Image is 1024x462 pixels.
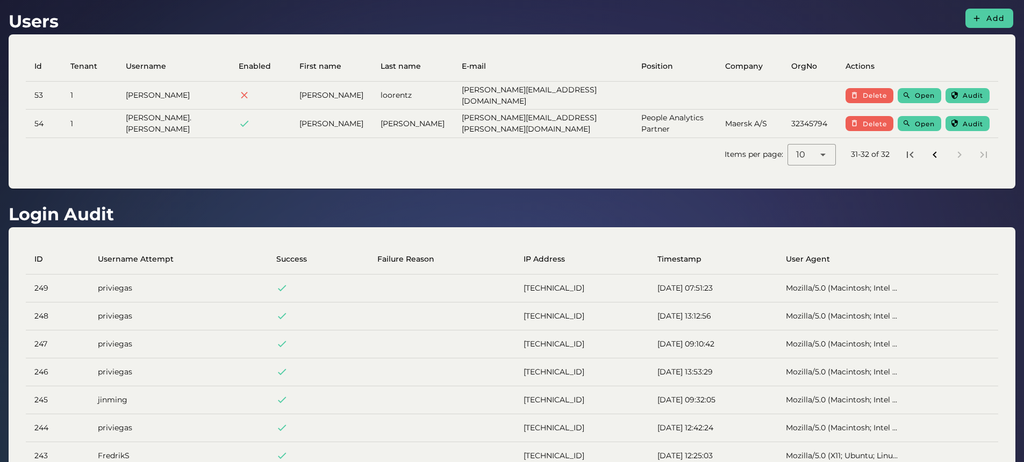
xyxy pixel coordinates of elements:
td: priviegas [89,330,268,358]
span: Tenant [70,61,97,72]
button: Delete [846,116,893,131]
td: [DATE] 09:32:05 [649,386,778,414]
td: 246 [26,358,89,386]
span: First name [299,61,341,72]
span: Items per page: [725,149,787,160]
button: Audit [946,88,990,103]
td: [PERSON_NAME].[PERSON_NAME] [117,110,230,138]
td: 1 [62,82,117,110]
td: [PERSON_NAME] [372,110,453,138]
td: Maersk A/S [717,110,783,138]
span: Open [914,120,935,128]
td: [DATE] 13:12:56 [649,302,778,330]
span: IP Address [524,254,565,265]
button: Add [965,9,1013,28]
span: 10 [796,148,805,161]
span: Add [986,13,1005,23]
span: Mozilla/5.0 (Macintosh; Intel ... [786,283,897,293]
h1: Users [9,9,59,34]
td: People Analytics Partner [633,110,717,138]
td: 245 [26,386,89,414]
td: [TECHNICAL_ID] [515,302,648,330]
td: 247 [26,330,89,358]
td: priviegas [89,358,268,386]
div: 31-32 of 32 [851,149,890,160]
span: Delete [862,120,887,128]
td: [TECHNICAL_ID] [515,358,648,386]
span: Username Attempt [98,254,174,265]
span: OrgNo [791,61,817,72]
button: Open [898,116,941,131]
td: 53 [26,82,62,110]
span: Mozilla/5.0 (Macintosh; Intel ... [786,423,897,432]
span: Id [34,61,42,72]
td: [PERSON_NAME] [291,110,372,138]
td: 248 [26,302,89,330]
td: 32345794 [783,110,837,138]
button: Previous page [925,145,944,164]
td: [PERSON_NAME][EMAIL_ADDRESS][DOMAIN_NAME] [453,82,633,110]
button: Delete [846,88,893,103]
td: [PERSON_NAME][EMAIL_ADDRESS][PERSON_NAME][DOMAIN_NAME] [453,110,633,138]
td: [DATE] 09:10:42 [649,330,778,358]
td: [TECHNICAL_ID] [515,275,648,302]
td: 1 [62,110,117,138]
td: [DATE] 12:42:24 [649,414,778,442]
span: Enabled [239,61,271,72]
td: 54 [26,110,62,138]
span: Position [641,61,673,72]
span: Audit [962,120,983,128]
span: Delete [862,91,887,99]
span: Open [914,91,935,99]
span: Username [126,61,166,72]
td: priviegas [89,275,268,302]
td: priviegas [89,302,268,330]
td: jinming [89,386,268,414]
span: Mozilla/5.0 (Macintosh; Intel ... [786,367,897,377]
span: User Agent [786,254,830,265]
td: [TECHNICAL_ID] [515,330,648,358]
td: 249 [26,275,89,302]
span: Audit [962,91,983,99]
button: Audit [946,116,990,131]
span: Mozilla/5.0 (Macintosh; Intel ... [786,395,897,405]
span: E-mail [462,61,486,72]
span: Company [725,61,763,72]
td: [PERSON_NAME] [291,82,372,110]
span: Failure Reason [377,254,434,265]
button: Open [898,88,941,103]
span: Success [276,254,307,265]
span: ID [34,254,43,265]
td: [DATE] 13:53:29 [649,358,778,386]
span: Mozilla/5.0 (Macintosh; Intel ... [786,311,897,321]
span: Timestamp [657,254,701,265]
h1: Login Audit [9,201,114,227]
td: [TECHNICAL_ID] [515,414,648,442]
td: loorentz [372,82,453,110]
td: 244 [26,414,89,442]
span: Mozilla/5.0 (Macintosh; Intel ... [786,339,897,349]
nav: Pagination Navigation [898,142,996,167]
span: Mozilla/5.0 (X11; Ubuntu; Linu... [786,451,898,460]
span: Actions [846,61,875,72]
td: [DATE] 07:51:23 [649,275,778,302]
button: First page [900,145,920,164]
td: priviegas [89,414,268,442]
td: [TECHNICAL_ID] [515,386,648,414]
td: [PERSON_NAME] [117,82,230,110]
span: Last name [381,61,421,72]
